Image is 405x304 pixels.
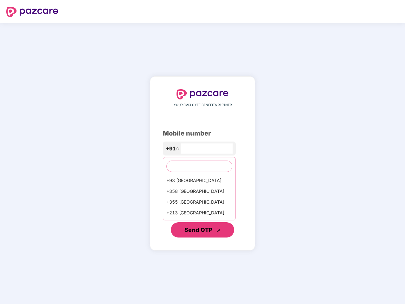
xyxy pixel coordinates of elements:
div: +1684 AmericanSamoa [163,218,235,229]
div: +358 [GEOGRAPHIC_DATA] [163,186,235,197]
span: up [176,147,179,150]
img: logo [6,7,58,17]
button: Send OTPdouble-right [171,222,234,237]
span: Send OTP [184,226,213,233]
span: YOUR EMPLOYEE BENEFITS PARTNER [174,103,232,108]
span: double-right [217,228,221,232]
span: +91 [166,145,176,153]
div: +355 [GEOGRAPHIC_DATA] [163,197,235,207]
img: logo [177,89,228,99]
div: +213 [GEOGRAPHIC_DATA] [163,207,235,218]
div: Mobile number [163,129,242,138]
div: +93 [GEOGRAPHIC_DATA] [163,175,235,186]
